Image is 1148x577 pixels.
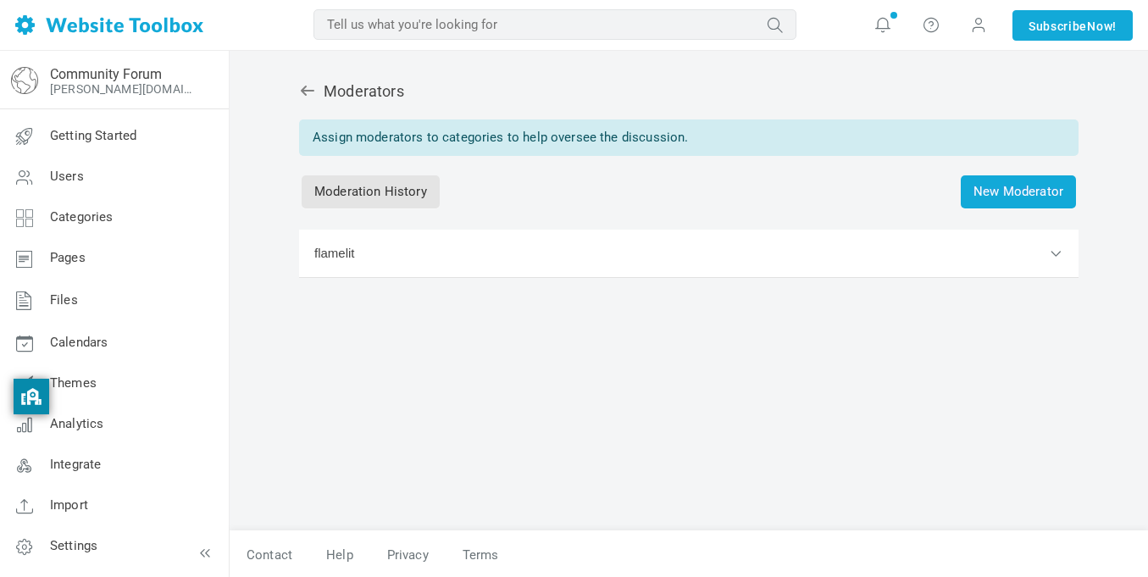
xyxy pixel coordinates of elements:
[961,175,1076,208] span: New Moderator
[50,538,97,553] span: Settings
[14,379,49,414] button: privacy banner
[309,541,370,570] a: Help
[50,66,162,82] a: Community Forum
[11,67,38,94] img: globe-icon.png
[50,128,136,143] span: Getting Started
[50,82,197,96] a: [PERSON_NAME][DOMAIN_NAME]/?authtoken=b0971b0a477e3f154889502061b5ffcb&rememberMe=1
[299,80,1079,103] div: Moderators
[1087,17,1117,36] span: Now!
[50,209,114,225] span: Categories
[370,541,446,570] a: Privacy
[50,457,101,472] span: Integrate
[302,175,440,208] a: Moderation History
[1012,10,1133,41] a: SubscribeNow!
[230,541,309,570] a: Contact
[446,541,499,570] a: Terms
[299,230,1079,278] button: flamelit
[50,292,78,308] span: Files
[50,169,84,184] span: Users
[50,250,86,265] span: Pages
[313,9,796,40] input: Tell us what you're looking for
[50,335,108,350] span: Calendars
[50,375,97,391] span: Themes
[50,497,88,513] span: Import
[50,416,103,431] span: Analytics
[299,119,1079,156] div: Assign moderators to categories to help oversee the discussion.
